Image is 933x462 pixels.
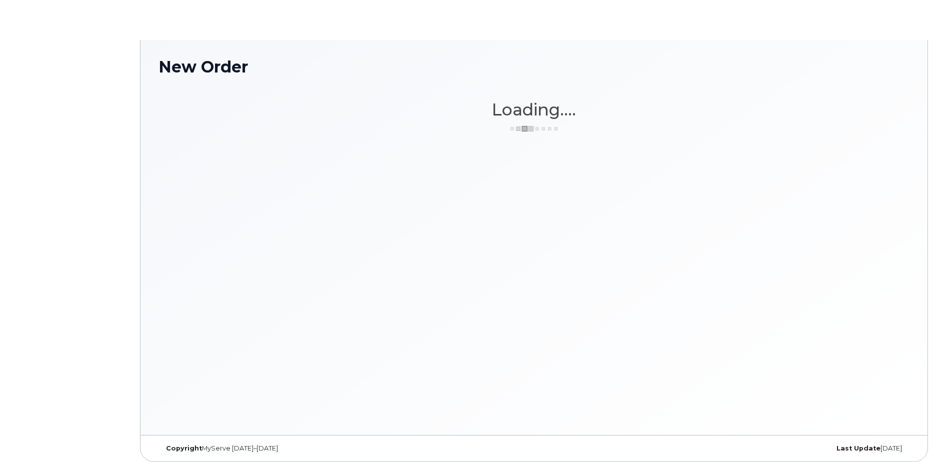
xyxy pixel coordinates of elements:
[509,125,559,132] img: ajax-loader-3a6953c30dc77f0bf724df975f13086db4f4c1262e45940f03d1251963f1bf2e.gif
[158,444,409,452] div: MyServe [DATE]–[DATE]
[836,444,880,452] strong: Last Update
[158,58,909,75] h1: New Order
[158,100,909,118] h1: Loading....
[659,444,909,452] div: [DATE]
[166,444,202,452] strong: Copyright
